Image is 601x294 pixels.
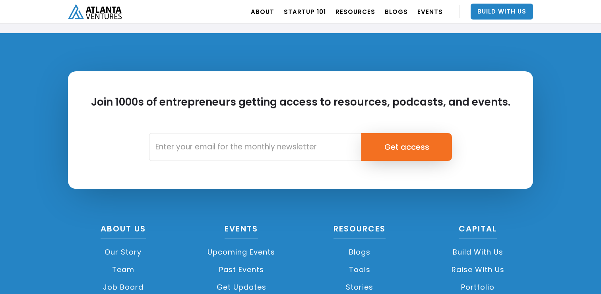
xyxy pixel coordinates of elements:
[335,0,375,23] a: RESOURCES
[68,243,178,261] a: Our Story
[385,0,408,23] a: BLOGS
[304,243,415,261] a: Blogs
[459,223,497,239] a: CAPITAL
[333,223,386,239] a: Resources
[251,0,274,23] a: ABOUT
[149,133,361,161] input: Enter your email for the monthly newsletter
[423,243,533,261] a: Build with us
[186,243,297,261] a: Upcoming Events
[149,133,452,161] form: Email Form
[186,261,297,278] a: Past Events
[423,261,533,278] a: Raise with Us
[471,4,533,20] a: Build With Us
[101,223,146,239] a: About US
[91,95,510,123] h2: Join 1000s of entrepreneurs getting access to resources, podcasts, and events.
[68,261,178,278] a: Team
[361,133,452,161] input: Get access
[417,0,443,23] a: EVENTS
[225,223,258,239] a: Events
[284,0,326,23] a: Startup 101
[304,261,415,278] a: Tools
